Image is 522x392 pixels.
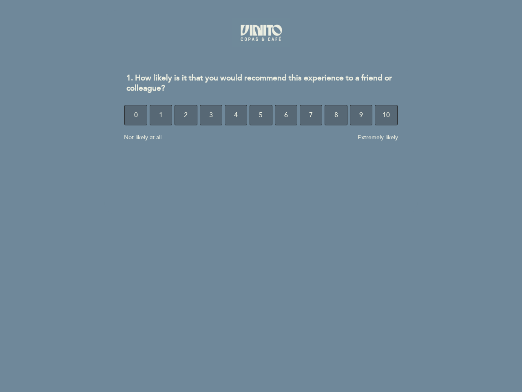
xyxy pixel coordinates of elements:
button: 0 [124,105,147,125]
span: Not likely at all [124,134,161,141]
span: 3 [209,104,213,127]
img: header_1746393216.jpeg [232,18,290,47]
button: 5 [250,105,272,125]
button: 10 [375,105,397,125]
button: 1 [150,105,172,125]
span: 0 [134,104,138,127]
button: 6 [275,105,297,125]
button: 8 [325,105,347,125]
div: 1. How likely is it that you would recommend this experience to a friend or colleague? [120,68,402,98]
button: 4 [225,105,247,125]
span: 7 [309,104,313,127]
button: 3 [200,105,222,125]
span: 9 [359,104,363,127]
span: 2 [184,104,188,127]
button: 9 [350,105,372,125]
button: 2 [175,105,197,125]
button: 7 [300,105,322,125]
span: 1 [159,104,163,127]
span: Extremely likely [358,134,398,141]
span: 10 [383,104,390,127]
span: 4 [234,104,238,127]
span: 5 [259,104,263,127]
span: 6 [284,104,288,127]
span: 8 [334,104,338,127]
